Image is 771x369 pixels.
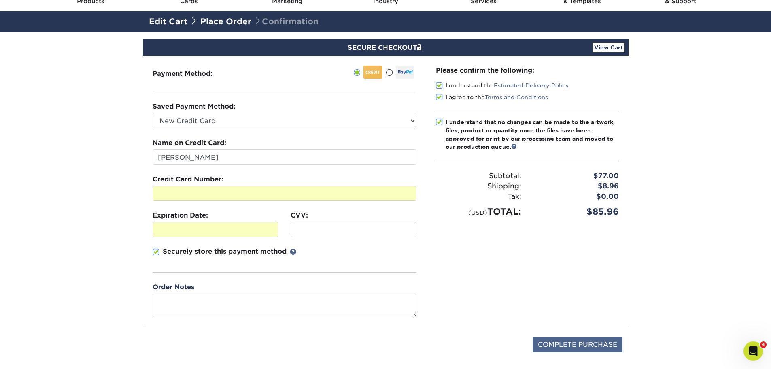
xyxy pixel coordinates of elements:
[527,171,625,181] div: $77.00
[430,181,527,192] div: Shipping:
[533,337,622,352] input: COMPLETE PURCHASE
[760,341,767,348] span: 4
[291,211,308,220] label: CVV:
[348,44,424,51] span: SECURE CHECKOUT
[436,93,548,101] label: I agree to the
[156,226,275,233] iframe: Secure expiration date input frame
[149,17,187,26] a: Edit Cart
[254,17,319,26] span: Confirmation
[153,138,226,148] label: Name on Credit Card:
[468,209,487,216] small: (USD)
[430,171,527,181] div: Subtotal:
[153,175,223,184] label: Credit Card Number:
[294,226,413,233] iframe: Secure CVC input frame
[436,66,619,75] div: Please confirm the following:
[153,211,208,220] label: Expiration Date:
[527,192,625,202] div: $0.00
[430,205,527,218] div: TOTAL:
[485,94,548,100] a: Terms and Conditions
[527,181,625,192] div: $8.96
[446,118,619,151] div: I understand that no changes can be made to the artwork, files, product or quantity once the file...
[200,17,251,26] a: Place Order
[527,205,625,218] div: $85.96
[153,70,232,77] h3: Payment Method:
[436,81,569,90] label: I understand the
[593,43,624,52] a: View Cart
[153,149,416,165] input: First & Last Name
[153,102,236,111] label: Saved Payment Method:
[743,341,763,361] iframe: Intercom live chat
[153,282,194,292] label: Order Notes
[494,82,569,89] a: Estimated Delivery Policy
[156,190,413,197] iframe: Secure card number input frame
[163,247,287,256] p: Securely store this payment method
[430,192,527,202] div: Tax:
[149,337,189,361] img: DigiCert Secured Site Seal
[2,344,69,366] iframe: Google Customer Reviews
